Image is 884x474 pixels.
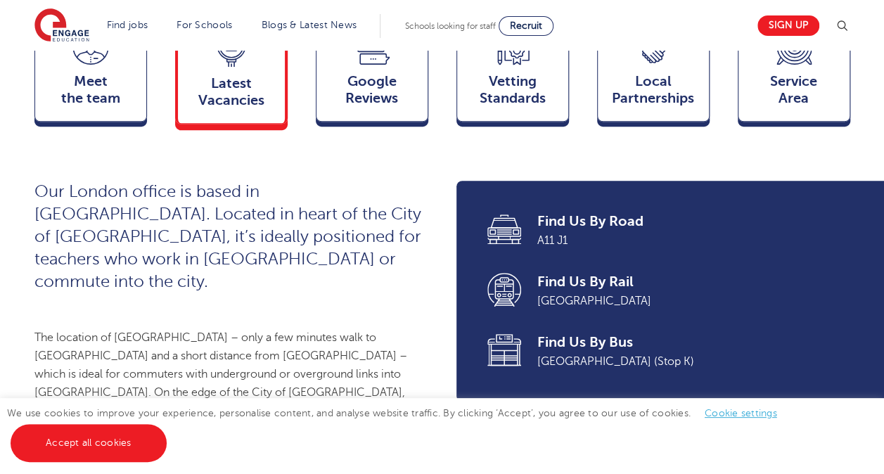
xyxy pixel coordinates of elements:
a: Local Partnerships [597,14,710,128]
span: Find Us By Rail [537,272,831,292]
a: Sign up [757,15,819,36]
span: The location of [GEOGRAPHIC_DATA] – only a few minutes walk to [GEOGRAPHIC_DATA] and a short dist... [34,331,428,473]
a: Accept all cookies [11,424,167,462]
a: VettingStandards [456,14,569,128]
span: We use cookies to improve your experience, personalise content, and analyse website traffic. By c... [7,408,791,448]
span: Our London office is based in [GEOGRAPHIC_DATA]. Located in heart of the City of [GEOGRAPHIC_DATA... [34,182,421,291]
span: Latest Vacancies [185,75,278,109]
span: Service Area [745,73,843,107]
img: Engage Education [34,8,89,44]
span: [GEOGRAPHIC_DATA] [537,292,831,310]
a: Blogs & Latest News [262,20,357,30]
a: For Schools [177,20,232,30]
span: Meet the team [42,73,139,107]
a: ServiceArea [738,14,850,128]
span: Recruit [510,20,542,31]
span: Google Reviews [324,73,421,107]
a: Recruit [499,16,553,36]
a: Find jobs [107,20,148,30]
span: A11 J1 [537,231,831,250]
a: GoogleReviews [316,14,428,128]
span: Schools looking for staff [405,21,496,31]
span: Vetting Standards [464,73,561,107]
span: Find Us By Road [537,212,831,231]
a: Meetthe team [34,14,147,128]
span: Local Partnerships [605,73,702,107]
a: LatestVacancies [175,14,288,130]
span: Find Us By Bus [537,333,831,352]
a: Cookie settings [705,408,777,418]
span: [GEOGRAPHIC_DATA] (Stop K) [537,352,831,371]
